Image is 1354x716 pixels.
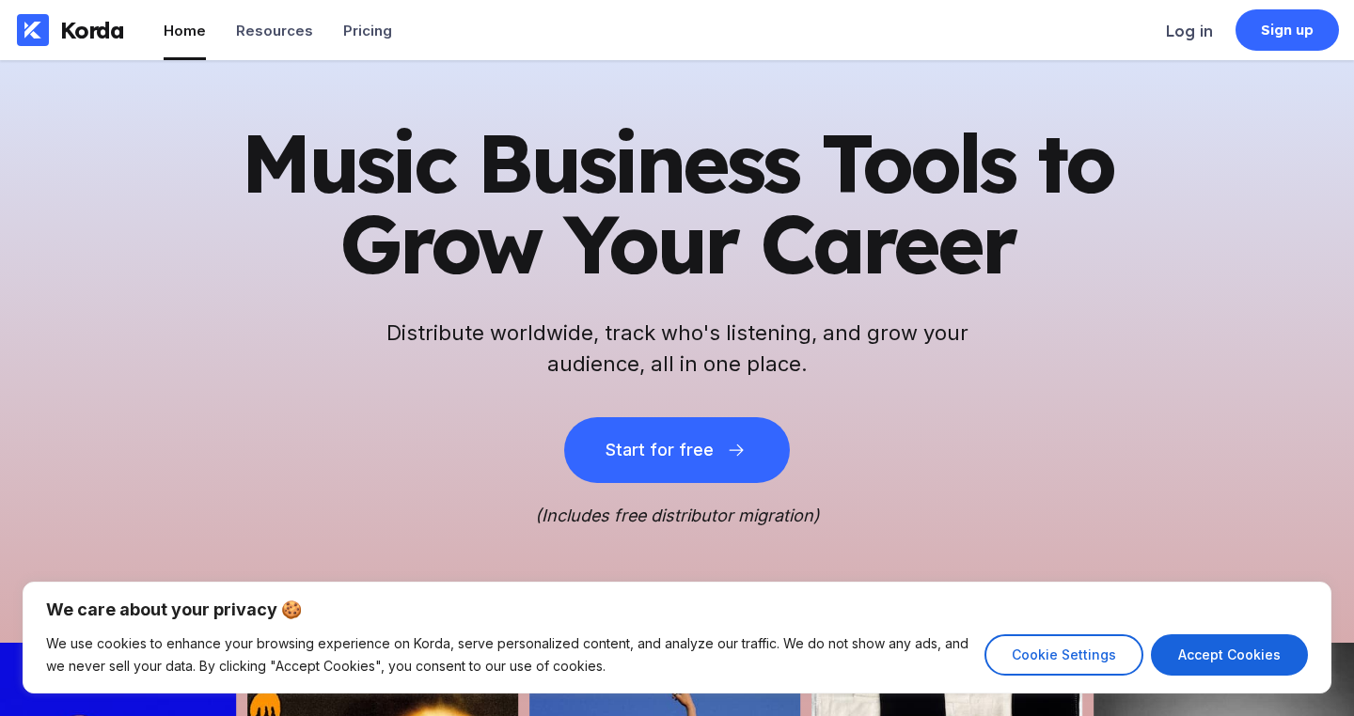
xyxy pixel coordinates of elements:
[216,122,1138,284] h1: Music Business Tools to Grow Your Career
[564,417,790,483] button: Start for free
[535,506,820,525] i: (Includes free distributor migration)
[164,22,206,39] div: Home
[343,22,392,39] div: Pricing
[1261,21,1315,39] div: Sign up
[60,16,124,44] div: Korda
[984,634,1143,676] button: Cookie Settings
[1151,634,1308,676] button: Accept Cookies
[1236,9,1339,51] a: Sign up
[606,441,713,459] div: Start for free
[376,318,978,380] h2: Distribute worldwide, track who's listening, and grow your audience, all in one place.
[46,632,970,677] p: We use cookies to enhance your browsing experience on Korda, serve personalized content, and anal...
[1166,22,1213,40] div: Log in
[236,22,313,39] div: Resources
[46,599,1308,621] p: We care about your privacy 🍪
